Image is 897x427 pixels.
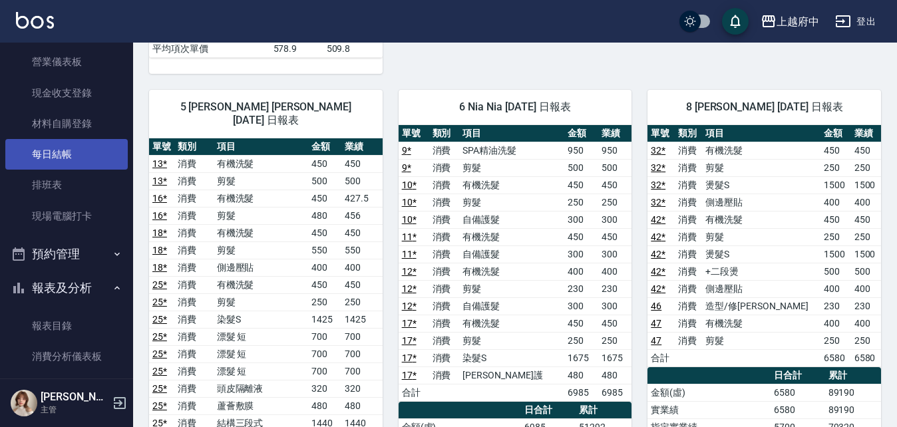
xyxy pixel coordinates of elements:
[598,142,632,159] td: 950
[851,297,881,315] td: 230
[564,142,598,159] td: 950
[214,241,309,259] td: 剪髮
[429,245,460,263] td: 消費
[174,190,214,207] td: 消費
[214,207,309,224] td: 剪髮
[341,172,383,190] td: 500
[598,245,632,263] td: 300
[851,159,881,176] td: 250
[5,78,128,108] a: 現金收支登錄
[308,241,341,259] td: 550
[5,341,128,372] a: 消費分析儀表板
[702,159,820,176] td: 剪髮
[564,349,598,366] td: 1675
[820,280,850,297] td: 400
[459,263,564,280] td: 有機洗髮
[174,259,214,276] td: 消費
[777,13,819,30] div: 上越府中
[214,328,309,345] td: 漂髮 短
[647,125,881,367] table: a dense table
[851,194,881,211] td: 400
[214,138,309,156] th: 項目
[429,280,460,297] td: 消費
[564,125,598,142] th: 金額
[174,138,214,156] th: 類別
[341,241,383,259] td: 550
[851,349,881,366] td: 6580
[174,241,214,259] td: 消費
[341,362,383,380] td: 700
[647,349,675,366] td: 合計
[341,207,383,224] td: 456
[214,293,309,311] td: 剪髮
[459,349,564,366] td: 染髮S
[308,328,341,345] td: 700
[5,47,128,77] a: 營業儀表板
[341,328,383,345] td: 700
[308,138,341,156] th: 金額
[598,315,632,332] td: 450
[851,245,881,263] td: 1500
[214,259,309,276] td: 側邊壓貼
[564,280,598,297] td: 230
[214,345,309,362] td: 漂髮 短
[702,142,820,159] td: 有機洗髮
[429,349,460,366] td: 消費
[820,142,850,159] td: 450
[675,228,702,245] td: 消費
[459,315,564,332] td: 有機洗髮
[11,390,37,416] img: Person
[429,366,460,384] td: 消費
[825,367,881,384] th: 累計
[820,176,850,194] td: 1500
[820,263,850,280] td: 500
[459,366,564,384] td: [PERSON_NAME]護
[270,40,323,57] td: 578.9
[341,345,383,362] td: 700
[415,100,616,114] span: 6 Nia Nia [DATE] 日報表
[5,311,128,341] a: 報表目錄
[459,194,564,211] td: 剪髮
[722,8,749,35] button: save
[755,8,824,35] button: 上越府中
[598,384,632,401] td: 6985
[214,224,309,241] td: 有機洗髮
[41,390,108,404] h5: [PERSON_NAME]
[341,155,383,172] td: 450
[399,125,632,402] table: a dense table
[564,297,598,315] td: 300
[429,125,460,142] th: 類別
[429,211,460,228] td: 消費
[702,263,820,280] td: +二段燙
[564,176,598,194] td: 450
[174,276,214,293] td: 消費
[675,194,702,211] td: 消費
[308,207,341,224] td: 480
[429,194,460,211] td: 消費
[675,142,702,159] td: 消費
[702,176,820,194] td: 燙髮S
[598,228,632,245] td: 450
[308,293,341,311] td: 250
[5,139,128,170] a: 每日結帳
[564,315,598,332] td: 450
[5,108,128,139] a: 材料自購登錄
[429,159,460,176] td: 消費
[341,259,383,276] td: 400
[771,367,825,384] th: 日合計
[820,211,850,228] td: 450
[598,280,632,297] td: 230
[598,263,632,280] td: 400
[459,228,564,245] td: 有機洗髮
[675,315,702,332] td: 消費
[5,271,128,305] button: 報表及分析
[771,384,825,401] td: 6580
[564,228,598,245] td: 450
[564,366,598,384] td: 480
[825,384,881,401] td: 89190
[174,397,214,414] td: 消費
[214,362,309,380] td: 漂髮 短
[214,155,309,172] td: 有機洗髮
[598,125,632,142] th: 業績
[308,362,341,380] td: 700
